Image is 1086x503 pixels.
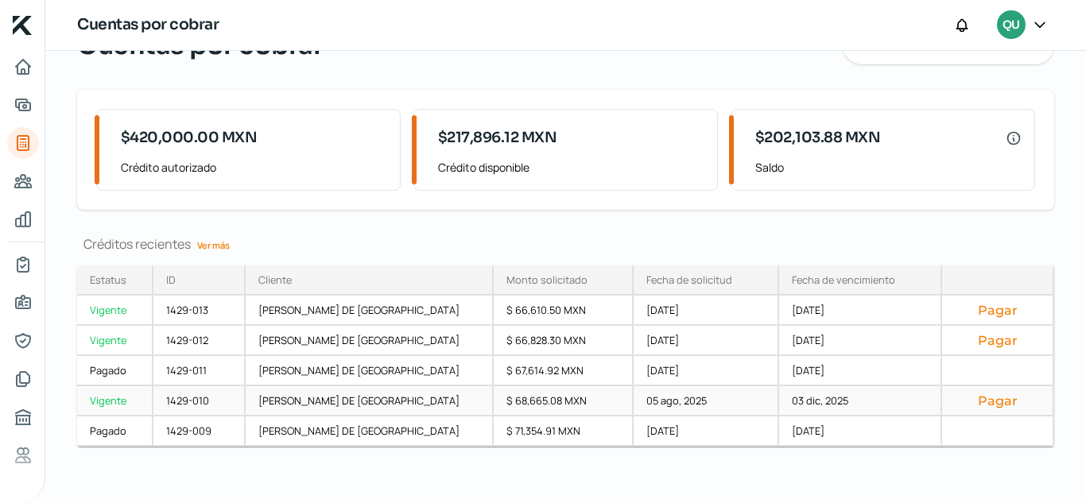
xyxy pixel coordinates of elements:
div: 1429-011 [153,356,246,386]
div: [PERSON_NAME] DE [GEOGRAPHIC_DATA] [246,386,494,416]
span: $202,103.88 MXN [755,127,881,149]
div: 1429-012 [153,326,246,356]
a: Mis finanzas [7,203,39,235]
div: $ 67,614.92 MXN [494,356,634,386]
a: Adelantar facturas [7,89,39,121]
a: Ver más [191,233,236,257]
div: [DATE] [779,356,942,386]
div: [DATE] [779,296,942,326]
div: [DATE] [634,326,779,356]
div: 1429-013 [153,296,246,326]
div: 1429-009 [153,416,246,447]
a: Vigente [77,296,153,326]
div: [DATE] [634,356,779,386]
a: Tus créditos [7,127,39,159]
button: Pagar [955,302,1040,318]
span: Crédito autorizado [121,157,387,177]
div: Fecha de vencimiento [792,273,895,287]
span: QU [1003,16,1019,35]
a: Información general [7,287,39,319]
a: Vigente [77,386,153,416]
div: [DATE] [779,326,942,356]
a: Pagado [77,356,153,386]
div: Créditos recientes [77,235,1054,253]
div: Estatus [90,273,126,287]
div: 03 dic, 2025 [779,386,942,416]
a: Referencias [7,439,39,471]
div: 1429-010 [153,386,246,416]
div: $ 66,610.50 MXN [494,296,634,326]
div: [PERSON_NAME] DE [GEOGRAPHIC_DATA] [246,326,494,356]
a: Buró de crédito [7,401,39,433]
div: [DATE] [634,296,779,326]
button: Pagar [955,332,1040,348]
span: $420,000.00 MXN [121,127,258,149]
div: Fecha de solicitud [646,273,732,287]
span: $217,896.12 MXN [438,127,557,149]
div: [PERSON_NAME] DE [GEOGRAPHIC_DATA] [246,356,494,386]
a: Documentos [7,363,39,395]
span: Crédito disponible [438,157,704,177]
div: $ 71,354.91 MXN [494,416,634,447]
div: ID [166,273,176,287]
div: $ 68,665.08 MXN [494,386,634,416]
div: 05 ago, 2025 [634,386,779,416]
button: Pagar [955,393,1040,408]
div: Monto solicitado [506,273,588,287]
h1: Cuentas por cobrar [77,14,219,37]
div: $ 66,828.30 MXN [494,326,634,356]
div: [PERSON_NAME] DE [GEOGRAPHIC_DATA] [246,296,494,326]
a: Vigente [77,326,153,356]
a: Inicio [7,51,39,83]
div: Cliente [258,273,292,287]
span: Saldo [755,157,1022,177]
div: [DATE] [634,416,779,447]
a: Representantes [7,325,39,357]
a: Pago a proveedores [7,165,39,197]
div: [PERSON_NAME] DE [GEOGRAPHIC_DATA] [246,416,494,447]
a: Pagado [77,416,153,447]
a: Mi contrato [7,249,39,281]
div: [DATE] [779,416,942,447]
